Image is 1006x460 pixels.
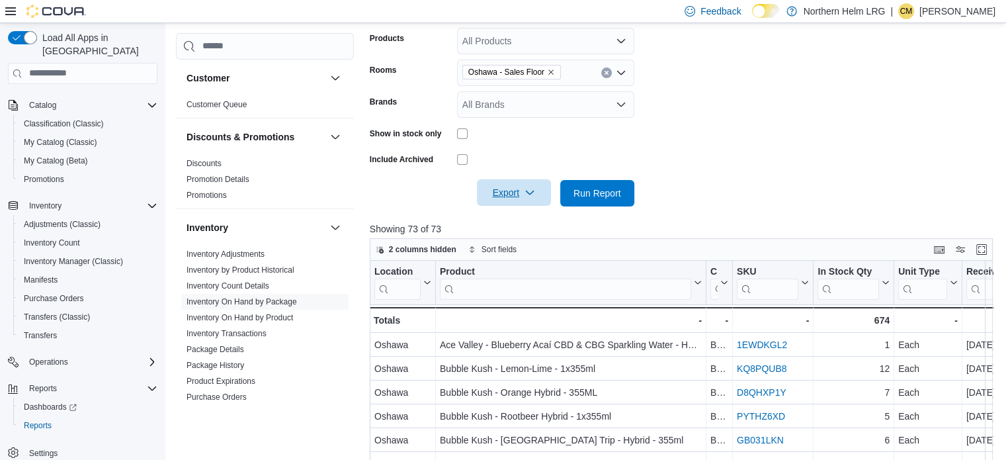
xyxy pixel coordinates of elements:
[24,118,104,129] span: Classification (Classic)
[187,281,269,291] a: Inventory Count Details
[477,179,551,206] button: Export
[327,70,343,86] button: Customer
[187,130,325,144] button: Discounts & Promotions
[24,137,97,148] span: My Catalog (Classic)
[19,309,157,325] span: Transfers (Classic)
[176,156,354,208] div: Discounts & Promotions
[24,293,84,304] span: Purchase Orders
[187,361,244,370] a: Package History
[13,271,163,289] button: Manifests
[710,432,728,448] div: Beverages
[817,265,890,299] button: In Stock Qty
[24,354,157,370] span: Operations
[817,265,879,278] div: In Stock Qty
[817,337,890,353] div: 1
[3,197,163,215] button: Inventory
[898,265,947,278] div: Unit Type
[616,68,626,78] button: Open list of options
[440,265,702,299] button: Product
[752,4,780,18] input: Dark Mode
[547,68,555,76] button: Remove Oshawa - Sales Floor from selection in this group
[370,33,404,44] label: Products
[24,97,157,113] span: Catalog
[29,448,58,459] span: Settings
[737,340,787,350] a: 1EWDKGL2
[187,249,265,259] span: Inventory Adjustments
[440,361,702,377] div: Bubble Kush - Lemon-Lime - 1x355ml
[3,353,163,371] button: Operations
[187,190,227,201] span: Promotions
[24,402,77,412] span: Dashboards
[24,219,101,230] span: Adjustments (Classic)
[374,385,431,400] div: Oshawa
[13,326,163,345] button: Transfers
[13,308,163,326] button: Transfers (Classic)
[187,328,267,339] span: Inventory Transactions
[19,171,69,187] a: Promotions
[24,156,88,166] span: My Catalog (Beta)
[24,238,80,248] span: Inventory Count
[187,312,293,323] span: Inventory On Hand by Product
[24,256,123,267] span: Inventory Manager (Classic)
[19,216,106,232] a: Adjustments (Classic)
[737,265,798,278] div: SKU
[737,265,809,299] button: SKU
[898,361,958,377] div: Each
[374,432,431,448] div: Oshawa
[374,265,421,299] div: Location
[19,153,93,169] a: My Catalog (Beta)
[19,153,157,169] span: My Catalog (Beta)
[710,408,728,424] div: Beverages
[13,115,163,133] button: Classification (Classic)
[19,116,109,132] a: Classification (Classic)
[13,252,163,271] button: Inventory Manager (Classic)
[468,66,544,79] span: Oshawa - Sales Floor
[187,297,297,306] a: Inventory On Hand by Package
[900,3,913,19] span: CM
[187,174,249,185] span: Promotion Details
[13,215,163,234] button: Adjustments (Classic)
[19,328,62,344] a: Transfers
[13,289,163,308] button: Purchase Orders
[374,361,431,377] div: Oshawa
[804,3,886,19] p: Northern Helm LRG
[817,361,890,377] div: 12
[374,408,431,424] div: Oshawa
[710,265,718,278] div: Classification
[560,180,634,207] button: Run Report
[485,179,543,206] span: Export
[440,312,702,328] div: -
[817,432,890,448] div: 6
[187,99,247,110] span: Customer Queue
[13,170,163,189] button: Promotions
[24,198,157,214] span: Inventory
[19,134,157,150] span: My Catalog (Classic)
[3,96,163,115] button: Catalog
[440,408,702,424] div: Bubble Kush - Rootbeer Hybrid - 1x355ml
[187,297,297,307] span: Inventory On Hand by Package
[370,97,397,107] label: Brands
[440,265,691,278] div: Product
[187,281,269,291] span: Inventory Count Details
[440,265,691,299] div: Product
[19,216,157,232] span: Adjustments (Classic)
[370,242,462,257] button: 2 columns hidden
[187,376,255,387] span: Product Expirations
[24,174,64,185] span: Promotions
[19,134,103,150] a: My Catalog (Classic)
[737,312,809,328] div: -
[24,381,62,396] button: Reports
[19,399,157,415] span: Dashboards
[616,36,626,46] button: Open list of options
[752,18,753,19] span: Dark Mode
[187,100,247,109] a: Customer Queue
[700,5,741,18] span: Feedback
[24,420,52,431] span: Reports
[737,387,786,398] a: D8QHXP1Y
[616,99,626,110] button: Open list of options
[890,3,893,19] p: |
[462,65,561,79] span: Oshawa - Sales Floor
[463,242,522,257] button: Sort fields
[482,244,517,255] span: Sort fields
[24,97,62,113] button: Catalog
